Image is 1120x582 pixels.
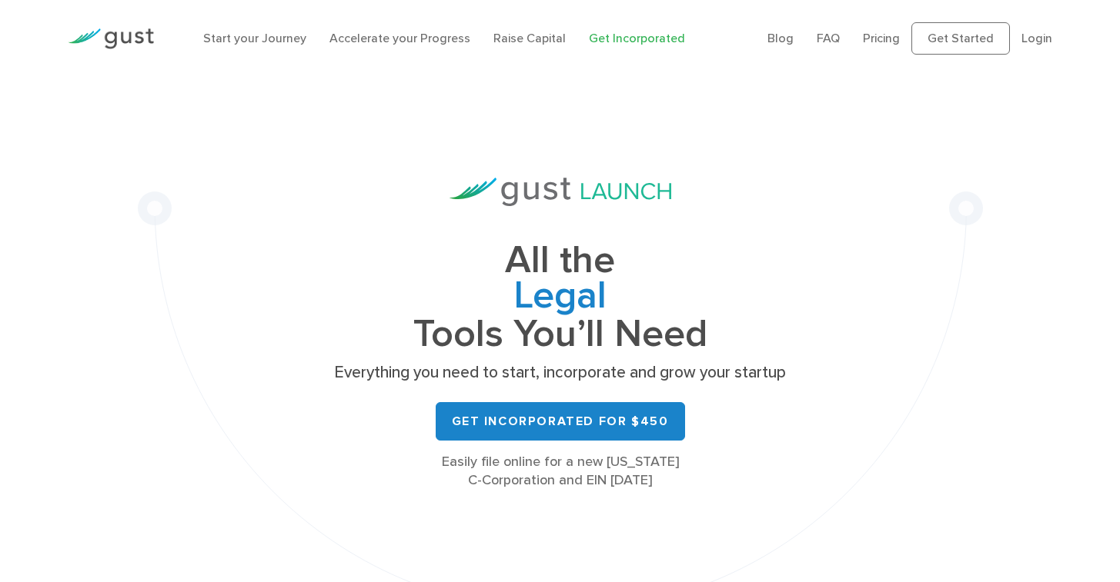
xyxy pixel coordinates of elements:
[863,31,900,45] a: Pricing
[436,402,685,441] a: Get Incorporated for $450
[450,178,671,206] img: Gust Launch Logo
[68,28,154,49] img: Gust Logo
[329,278,791,317] span: Legal
[911,22,1010,55] a: Get Started
[329,31,470,45] a: Accelerate your Progress
[493,31,566,45] a: Raise Capital
[1021,31,1052,45] a: Login
[329,362,791,384] p: Everything you need to start, incorporate and grow your startup
[589,31,685,45] a: Get Incorporated
[329,453,791,490] div: Easily file online for a new [US_STATE] C-Corporation and EIN [DATE]
[329,243,791,351] h1: All the Tools You’ll Need
[203,31,306,45] a: Start your Journey
[767,31,794,45] a: Blog
[817,31,840,45] a: FAQ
